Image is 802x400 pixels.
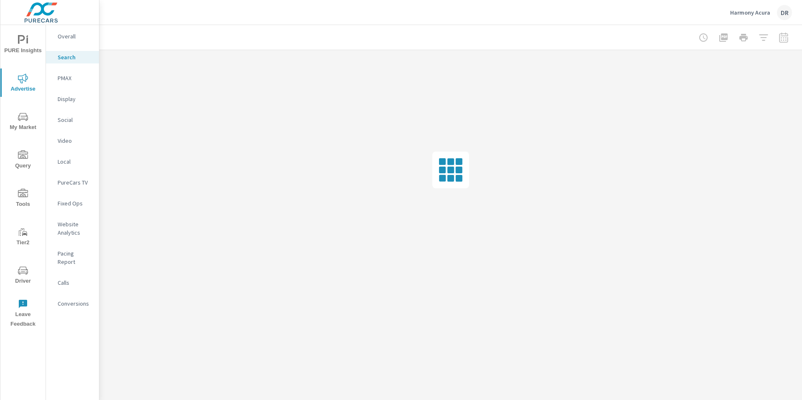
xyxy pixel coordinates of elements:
[46,247,99,268] div: Pacing Report
[3,35,43,56] span: PURE Insights
[3,266,43,286] span: Driver
[3,73,43,94] span: Advertise
[46,276,99,289] div: Calls
[58,53,92,61] p: Search
[58,199,92,208] p: Fixed Ops
[777,5,792,20] div: DR
[58,137,92,145] p: Video
[58,74,92,82] p: PMAX
[58,116,92,124] p: Social
[3,112,43,132] span: My Market
[58,220,92,237] p: Website Analytics
[58,178,92,187] p: PureCars TV
[46,197,99,210] div: Fixed Ops
[3,227,43,248] span: Tier2
[46,30,99,43] div: Overall
[46,297,99,310] div: Conversions
[46,72,99,84] div: PMAX
[3,150,43,171] span: Query
[46,114,99,126] div: Social
[46,176,99,189] div: PureCars TV
[46,134,99,147] div: Video
[58,32,92,41] p: Overall
[3,299,43,329] span: Leave Feedback
[58,278,92,287] p: Calls
[58,299,92,308] p: Conversions
[0,25,46,332] div: nav menu
[58,249,92,266] p: Pacing Report
[58,157,92,166] p: Local
[46,51,99,63] div: Search
[46,218,99,239] div: Website Analytics
[46,155,99,168] div: Local
[58,95,92,103] p: Display
[3,189,43,209] span: Tools
[730,9,770,16] p: Harmony Acura
[46,93,99,105] div: Display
